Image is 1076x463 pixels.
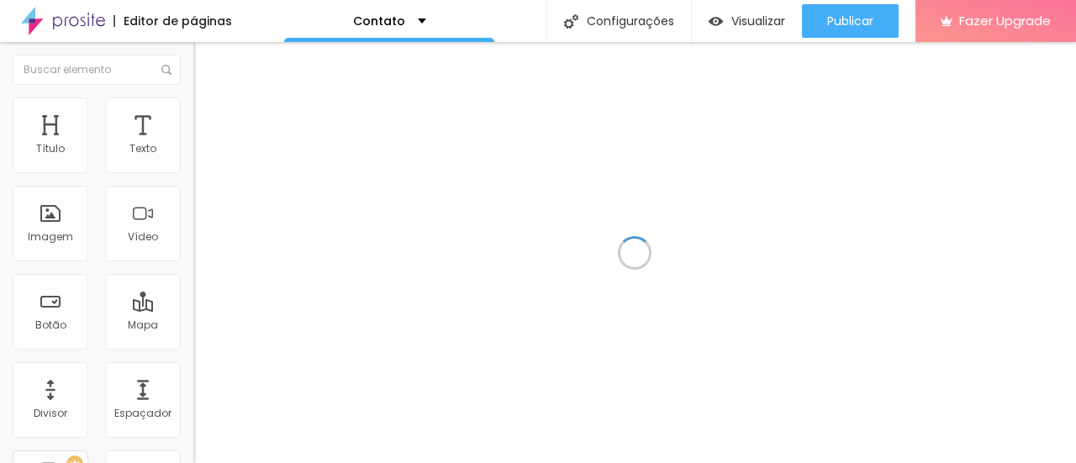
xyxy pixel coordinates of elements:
img: Icone [564,14,578,29]
img: view-1.svg [709,14,723,29]
input: Buscar elemento [13,55,181,85]
div: Imagem [28,231,73,243]
div: Texto [129,143,156,155]
div: Mapa [128,319,158,331]
div: Título [36,143,65,155]
span: Publicar [827,14,873,28]
div: Vídeo [128,231,158,243]
button: Publicar [802,4,899,38]
span: Fazer Upgrade [959,13,1051,28]
div: Botão [35,319,66,331]
img: Icone [161,65,171,75]
div: Espaçador [114,408,171,419]
p: Contato [353,15,405,27]
span: Visualizar [731,14,785,28]
button: Visualizar [692,4,802,38]
div: Divisor [34,408,67,419]
div: Editor de páginas [113,15,232,27]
